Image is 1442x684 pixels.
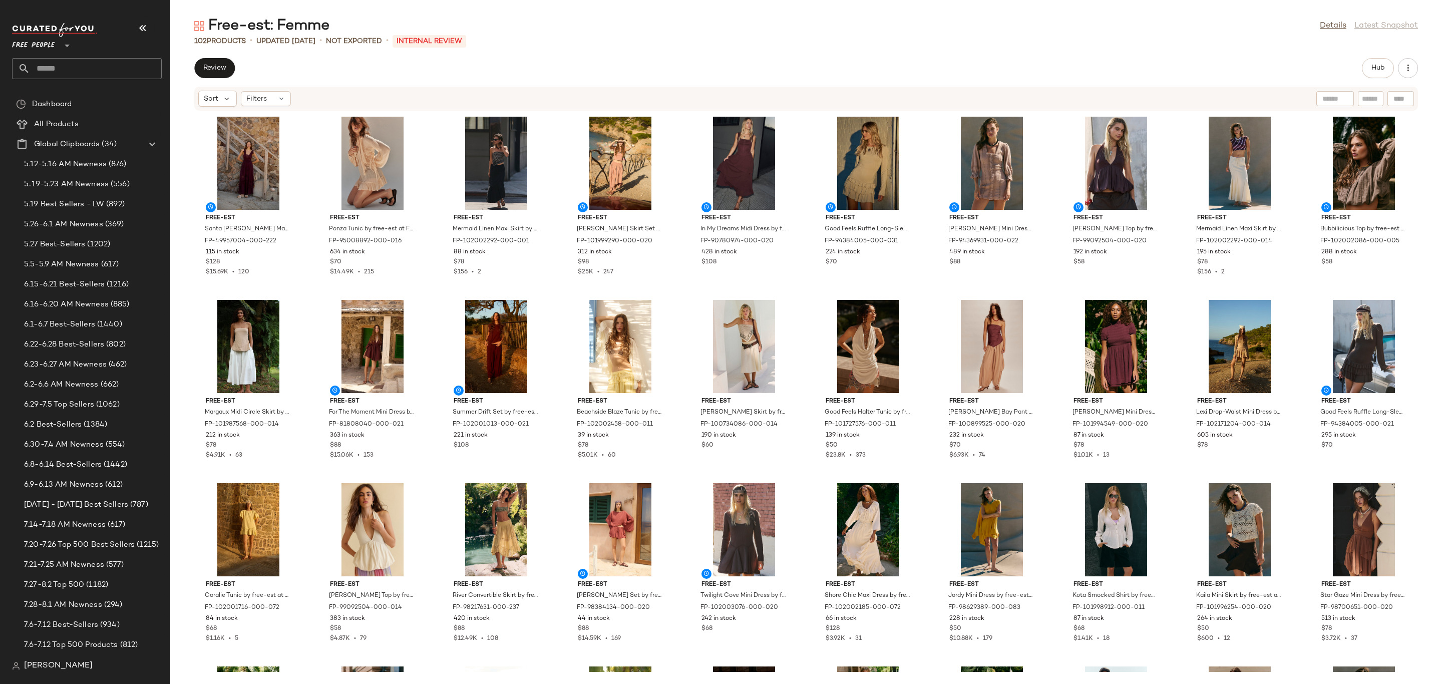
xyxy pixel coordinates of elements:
[354,269,364,275] span: •
[570,300,671,393] img: 102002458_011_a
[24,159,107,170] span: 5.12-5.16 AM Newness
[24,359,107,371] span: 6.23-6.27 AM Newness
[1093,452,1103,459] span: •
[700,420,778,429] span: FP-100734086-000-014
[206,431,240,440] span: 212 in stock
[701,580,787,589] span: free-est
[319,35,322,47] span: •
[1073,258,1085,267] span: $58
[194,58,235,78] button: Review
[330,248,365,257] span: 634 in stock
[330,431,365,440] span: 363 in stock
[1196,591,1281,600] span: Kaila Mini Skirt by free-est at Free People in Brown, Size: XS
[12,34,55,52] span: Free People
[478,269,481,275] span: 2
[1320,237,1399,246] span: FP-102002086-000-005
[205,237,276,246] span: FP-49957004-000-222
[329,603,402,612] span: FP-99092504-000-014
[701,397,787,406] span: free-est
[454,258,464,267] span: $78
[24,239,85,250] span: 5.27 Best-Sellers
[203,64,226,72] span: Review
[364,269,374,275] span: 215
[454,580,539,589] span: free-est
[948,237,1018,246] span: FP-94369931-000-022
[1320,225,1405,234] span: Bubbilicious Top by free-est at Free People in Grey, Size: L
[206,635,225,642] span: $1.16K
[701,624,712,633] span: $68
[578,452,598,459] span: $5.01K
[949,214,1034,223] span: free-est
[1371,64,1385,72] span: Hub
[1073,397,1159,406] span: free-est
[99,379,119,391] span: (662)
[228,269,238,275] span: •
[206,397,291,406] span: free-est
[1073,624,1085,633] span: $68
[570,117,671,210] img: 101999290_020_a
[198,483,299,576] img: 102001716_072_a
[1321,214,1406,223] span: free-est
[24,219,103,230] span: 5.26-6.1 AM Newness
[24,579,84,591] span: 7.27-8.2 Top 500
[1189,483,1290,576] img: 101996254_020_a
[107,359,127,371] span: (462)
[16,99,26,109] img: svg%3e
[453,225,538,234] span: Mermaid Linen Maxi Skirt by free-est at Free People in Black, Size: L
[194,36,246,47] div: Products
[128,499,148,511] span: (787)
[1065,483,1167,576] img: 101998912_011_a
[1072,237,1147,246] span: FP-99092504-000-020
[104,199,125,210] span: (892)
[330,214,415,223] span: free-est
[194,21,204,31] img: svg%3e
[1189,300,1290,393] img: 102171204_014_a
[329,420,404,429] span: FP-81808040-000-021
[577,591,662,600] span: [PERSON_NAME] Set by free-est at Free People in Brown, Size: M
[701,214,787,223] span: free-est
[24,519,106,531] span: 7.14-7.18 AM Newness
[330,452,353,459] span: $15.06K
[1321,431,1356,440] span: 295 in stock
[95,319,122,330] span: (1440)
[1321,397,1406,406] span: free-est
[598,452,608,459] span: •
[700,603,778,612] span: FP-102003076-000-020
[826,248,860,257] span: 224 in stock
[24,619,98,631] span: 7.6-7.12 Best-Sellers
[24,319,95,330] span: 6.1-6.7 Best-Sellers
[941,300,1042,393] img: 100899525_020_a
[454,248,486,257] span: 88 in stock
[941,483,1042,576] img: 98629389_083_a
[330,441,341,450] span: $88
[826,258,837,267] span: $70
[206,269,228,275] span: $15.69K
[941,117,1042,210] img: 94369931_022_a
[446,117,547,210] img: 102002292_001_a
[1313,300,1414,393] img: 94384005_021_a
[948,591,1033,600] span: Jordy Mini Dress by free-est at Free People in [GEOGRAPHIC_DATA], Size: S
[34,139,100,150] span: Global Clipboards
[246,94,267,104] span: Filters
[826,441,838,450] span: $50
[206,452,225,459] span: $4.91K
[206,580,291,589] span: free-est
[949,431,984,440] span: 232 in stock
[1065,300,1167,393] img: 101994549_020_a
[1313,117,1414,210] img: 102002086_005_a
[979,452,985,459] span: 74
[24,499,128,511] span: [DATE] - [DATE] Best Sellers
[104,439,125,451] span: (554)
[24,559,104,571] span: 7.21-7.25 AM Newness
[24,599,102,611] span: 7.28-8.1 AM Newness
[104,339,126,351] span: (802)
[578,614,610,623] span: 44 in stock
[103,479,123,491] span: (612)
[206,248,239,257] span: 115 in stock
[601,635,611,642] span: •
[204,94,218,104] span: Sort
[1321,614,1355,623] span: 513 in stock
[24,199,104,210] span: 5.19 Best Sellers - LW
[578,214,663,223] span: free-est
[1221,269,1225,275] span: 2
